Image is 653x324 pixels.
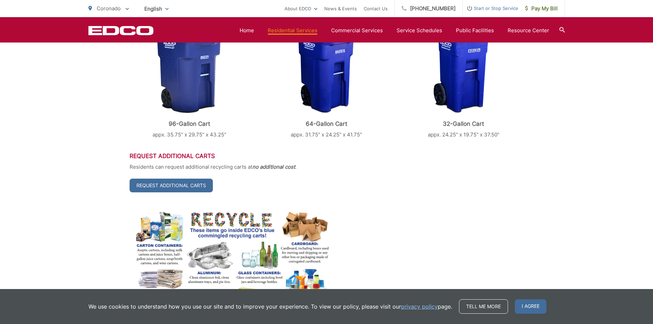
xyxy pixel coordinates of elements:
a: Public Facilities [456,26,494,35]
span: Coronado [97,5,121,12]
a: privacy policy [401,302,438,311]
img: cart-recycling-96.png [151,24,227,113]
a: Request Additional Carts [130,179,213,192]
strong: no additional cost [252,164,295,170]
p: appx. 35.75" x 29.75" x 43.25" [130,131,250,139]
a: Resource Center [508,26,549,35]
a: Contact Us [364,4,388,13]
p: 96-Gallon Cart [130,120,250,127]
p: Residents can request additional recycling carts at . [130,163,524,171]
span: Pay My Bill [525,4,558,13]
a: EDCD logo. Return to the homepage. [88,26,154,35]
p: appx. 24.25" x 19.75" x 37.50" [403,131,523,139]
img: cart-recycling-32.png [433,25,494,113]
a: About EDCO [285,4,317,13]
p: 64-Gallon Cart [266,120,386,127]
a: Residential Services [268,26,317,35]
img: cart-recycling-64.png [293,24,360,113]
span: I agree [515,299,546,314]
p: We use cookies to understand how you use our site and to improve your experience. To view our pol... [88,302,452,311]
p: appx. 31.75" x 24.25" x 41.75" [266,131,386,139]
p: 32-Gallon Cart [403,120,523,127]
h3: Request Additional Carts [130,153,524,159]
a: Commercial Services [331,26,383,35]
a: Tell me more [459,299,508,314]
span: English [139,3,174,15]
a: Home [240,26,254,35]
a: News & Events [324,4,357,13]
a: Service Schedules [397,26,442,35]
